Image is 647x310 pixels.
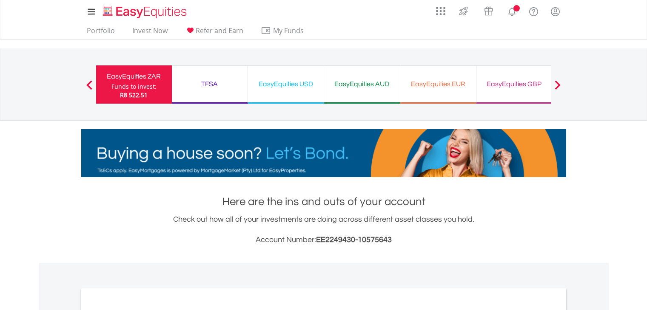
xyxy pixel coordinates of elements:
h3: Account Number: [81,234,566,246]
div: EasyEquities ZAR [101,70,167,82]
img: thrive-v2.svg [456,4,470,18]
a: Refer and Earn [182,26,247,39]
div: EasyEquities AUD [329,78,395,90]
div: EasyEquities EUR [405,78,471,90]
a: Notifications [501,2,523,19]
span: Refer and Earn [196,26,243,35]
div: TFSA [177,78,242,90]
a: AppsGrid [430,2,451,16]
button: Previous [81,85,98,93]
button: Next [549,85,566,93]
a: Invest Now [129,26,171,39]
img: vouchers-v2.svg [482,4,496,18]
div: Check out how all of your investments are doing across different asset classes you hold. [81,214,566,246]
span: EE2249430-10575643 [316,236,392,244]
span: My Funds [261,25,316,36]
div: EasyEquities USD [253,78,319,90]
a: Home page [100,2,190,19]
a: My Profile [544,2,566,21]
img: EasyEquities_Logo.png [101,5,190,19]
span: R8 522.51 [120,91,148,99]
div: Funds to invest: [111,82,157,91]
a: Portfolio [83,26,118,39]
a: Vouchers [476,2,501,18]
img: EasyMortage Promotion Banner [81,129,566,177]
img: grid-menu-icon.svg [436,6,445,16]
h1: Here are the ins and outs of your account [81,194,566,209]
a: FAQ's and Support [523,2,544,19]
div: EasyEquities GBP [482,78,547,90]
